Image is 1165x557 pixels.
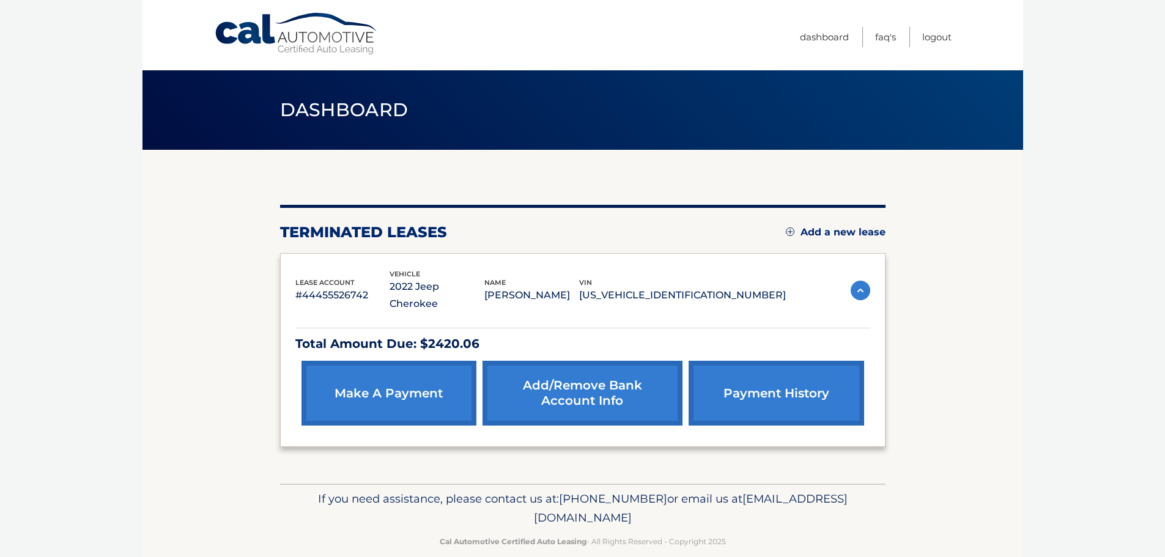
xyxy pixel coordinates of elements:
[440,537,586,546] strong: Cal Automotive Certified Auto Leasing
[851,281,870,300] img: accordion-active.svg
[483,361,682,426] a: Add/Remove bank account info
[288,535,878,548] p: - All Rights Reserved - Copyright 2025
[280,223,447,242] h2: terminated leases
[484,278,506,287] span: name
[579,287,786,304] p: [US_VEHICLE_IDENTIFICATION_NUMBER]
[800,27,849,47] a: Dashboard
[390,278,484,312] p: 2022 Jeep Cherokee
[786,226,886,238] a: Add a new lease
[295,278,355,287] span: lease account
[214,12,379,56] a: Cal Automotive
[390,270,420,278] span: vehicle
[280,98,409,121] span: Dashboard
[301,361,476,426] a: make a payment
[559,492,667,506] span: [PHONE_NUMBER]
[295,287,390,304] p: #44455526742
[875,27,896,47] a: FAQ's
[786,227,794,236] img: add.svg
[689,361,864,426] a: payment history
[295,333,870,355] p: Total Amount Due: $2420.06
[579,278,592,287] span: vin
[288,489,878,528] p: If you need assistance, please contact us at: or email us at
[484,287,579,304] p: [PERSON_NAME]
[922,27,952,47] a: Logout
